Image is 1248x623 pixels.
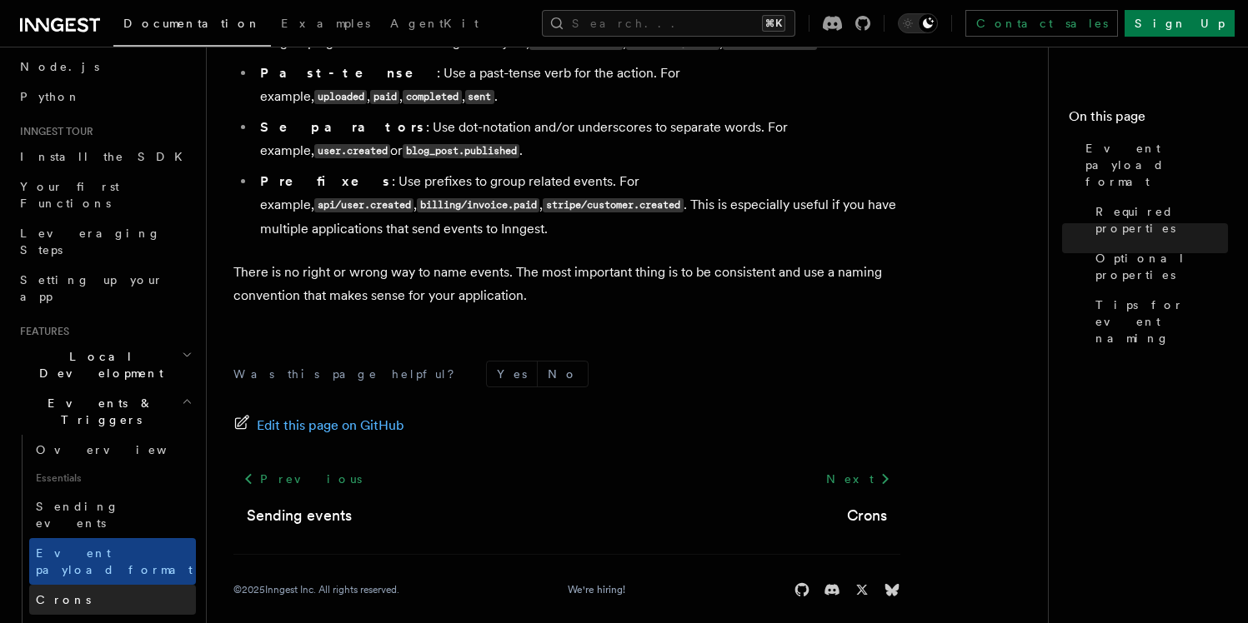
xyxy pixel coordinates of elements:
[36,443,208,456] span: Overview
[29,435,196,465] a: Overview
[898,13,938,33] button: Toggle dark mode
[1069,107,1228,133] h4: On this page
[113,5,271,47] a: Documentation
[465,90,494,104] code: sent
[233,366,466,382] p: Was this page helpful?
[233,261,900,307] p: There is no right or wrong way to name events. The most important thing is to be consistent and u...
[13,125,93,138] span: Inngest tour
[1125,10,1235,37] a: Sign Up
[260,119,426,135] strong: Separators
[36,593,91,606] span: Crons
[13,348,182,381] span: Local Development
[314,198,413,212] code: api/user.created
[13,142,196,172] a: Install the SDK
[271,5,380,45] a: Examples
[247,504,352,527] a: Sending events
[568,583,625,596] a: We're hiring!
[1079,133,1228,197] a: Event payload format
[233,464,371,494] a: Previous
[255,170,900,241] li: : Use prefixes to group related events. For example, , , . This is especially useful if you have ...
[1095,203,1228,237] span: Required properties
[260,65,437,81] strong: Past-tense
[255,62,900,109] li: : Use a past-tense verb for the action. For example, , , , .
[29,585,196,615] a: Crons
[20,180,119,210] span: Your first Functions
[403,90,461,104] code: completed
[20,150,193,163] span: Install the SDK
[36,546,193,576] span: Event payload format
[1095,250,1228,283] span: Optional properties
[1085,140,1228,190] span: Event payload format
[20,227,161,257] span: Leveraging Steps
[1089,197,1228,243] a: Required properties
[255,116,900,163] li: : Use dot-notation and/or underscores to separate words. For example, or .
[13,218,196,265] a: Leveraging Steps
[20,273,163,303] span: Setting up your app
[233,414,404,437] a: Edit this page on GitHub
[13,388,196,435] button: Events & Triggers
[13,52,196,82] a: Node.js
[257,414,404,437] span: Edit this page on GitHub
[20,90,81,103] span: Python
[380,5,489,45] a: AgentKit
[1095,297,1228,346] span: Tips for event naming
[965,10,1118,37] a: Contact sales
[29,538,196,585] a: Event payload format
[390,17,479,30] span: AgentKit
[538,361,588,386] button: No
[847,504,887,527] a: Crons
[29,491,196,538] a: Sending events
[417,198,539,212] code: billing/invoice.paid
[314,144,390,158] code: user.created
[487,361,537,386] button: Yes
[403,144,519,158] code: blog_post.published
[123,17,261,30] span: Documentation
[543,198,683,212] code: stripe/customer.created
[233,583,399,596] div: © 2025 Inngest Inc. All rights reserved.
[314,90,367,104] code: uploaded
[281,17,370,30] span: Examples
[1089,290,1228,353] a: Tips for event naming
[13,82,196,112] a: Python
[13,325,69,338] span: Features
[13,395,182,428] span: Events & Triggers
[13,265,196,311] a: Setting up your app
[1089,243,1228,290] a: Optional properties
[29,465,196,491] span: Essentials
[13,172,196,218] a: Your first Functions
[36,500,119,530] span: Sending events
[762,15,785,32] kbd: ⌘K
[13,341,196,388] button: Local Development
[542,10,795,37] button: Search...⌘K
[260,173,392,189] strong: Prefixes
[370,90,399,104] code: paid
[20,60,99,73] span: Node.js
[816,464,900,494] a: Next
